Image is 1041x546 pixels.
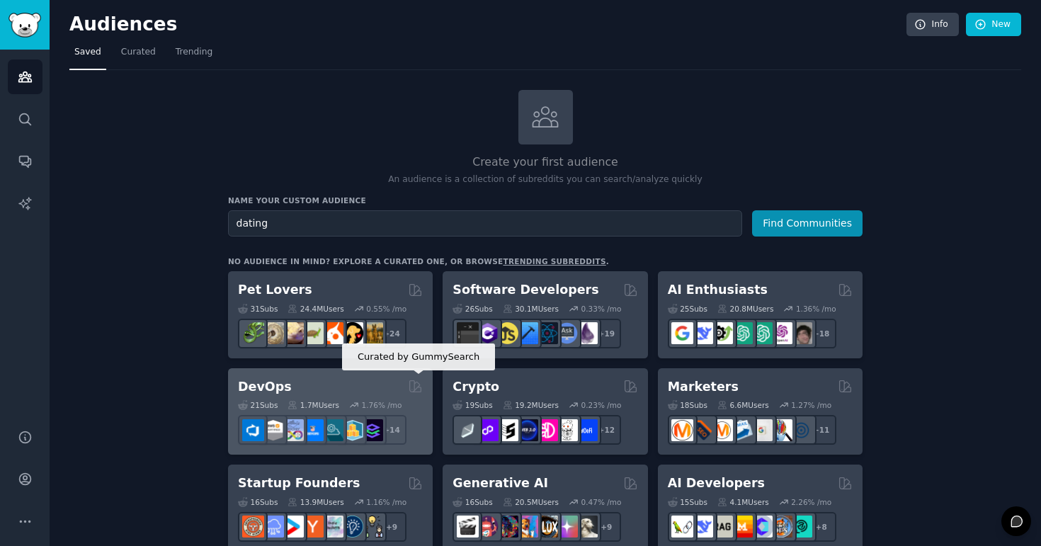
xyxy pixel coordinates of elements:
h2: Software Developers [453,281,598,299]
h2: DevOps [238,378,292,396]
img: azuredevops [242,419,264,441]
div: 0.33 % /mo [581,304,622,314]
div: 16 Sub s [238,497,278,507]
img: deepdream [496,516,518,538]
div: + 12 [591,415,621,445]
div: 1.27 % /mo [791,400,831,410]
img: leopardgeckos [282,322,304,344]
img: reactnative [536,322,558,344]
h2: Crypto [453,378,499,396]
img: AskMarketing [711,419,733,441]
img: growmybusiness [361,516,383,538]
h2: Marketers [668,378,739,396]
div: 30.1M Users [503,304,559,314]
div: 13.9M Users [288,497,343,507]
img: Entrepreneurship [341,516,363,538]
img: OnlineMarketing [790,419,812,441]
div: 1.76 % /mo [362,400,402,410]
img: indiehackers [322,516,343,538]
img: csharp [477,322,499,344]
a: Trending [171,41,217,70]
img: sdforall [516,516,538,538]
h2: Audiences [69,13,906,36]
div: 0.55 % /mo [366,304,406,314]
div: 15 Sub s [668,497,707,507]
img: software [457,322,479,344]
div: + 18 [807,319,836,348]
h2: Pet Lovers [238,281,312,299]
img: PlatformEngineers [361,419,383,441]
div: 25 Sub s [668,304,707,314]
img: DeepSeek [691,516,713,538]
img: AskComputerScience [556,322,578,344]
span: Curated [121,46,156,59]
img: DevOpsLinks [302,419,324,441]
span: Trending [176,46,212,59]
div: 4.1M Users [717,497,769,507]
img: defi_ [576,419,598,441]
div: + 24 [377,319,406,348]
img: starryai [556,516,578,538]
div: + 9 [591,512,621,542]
img: ballpython [262,322,284,344]
img: ArtificalIntelligence [790,322,812,344]
div: 0.47 % /mo [581,497,622,507]
a: trending subreddits [503,257,605,266]
img: platformengineering [322,419,343,441]
img: googleads [751,419,773,441]
img: dalle2 [477,516,499,538]
img: ycombinator [302,516,324,538]
p: An audience is a collection of subreddits you can search/analyze quickly [228,174,863,186]
button: Find Communities [752,210,863,237]
img: chatgpt_promptDesign [731,322,753,344]
img: AItoolsCatalog [711,322,733,344]
img: turtle [302,322,324,344]
img: DreamBooth [576,516,598,538]
img: DeepSeek [691,322,713,344]
div: + 14 [377,415,406,445]
img: defiblockchain [536,419,558,441]
div: 21 Sub s [238,400,278,410]
img: web3 [516,419,538,441]
img: ethfinance [457,419,479,441]
div: 18 Sub s [668,400,707,410]
a: Saved [69,41,106,70]
img: cockatiel [322,322,343,344]
div: 1.36 % /mo [796,304,836,314]
img: EntrepreneurRideAlong [242,516,264,538]
img: chatgpt_prompts_ [751,322,773,344]
img: GoogleGeminiAI [671,322,693,344]
h2: Create your first audience [228,154,863,171]
div: 6.6M Users [717,400,769,410]
img: MistralAI [731,516,753,538]
h2: AI Developers [668,474,765,492]
img: bigseo [691,419,713,441]
div: 20.5M Users [503,497,559,507]
div: + 19 [591,319,621,348]
img: 0xPolygon [477,419,499,441]
img: ethstaker [496,419,518,441]
a: New [966,13,1021,37]
div: 1.16 % /mo [366,497,406,507]
img: iOSProgramming [516,322,538,344]
div: 1.7M Users [288,400,339,410]
h2: Generative AI [453,474,548,492]
img: AWS_Certified_Experts [262,419,284,441]
img: SaaS [262,516,284,538]
img: herpetology [242,322,264,344]
img: LangChain [671,516,693,538]
a: Info [906,13,959,37]
div: 24.4M Users [288,304,343,314]
img: elixir [576,322,598,344]
img: Emailmarketing [731,419,753,441]
img: CryptoNews [556,419,578,441]
img: content_marketing [671,419,693,441]
img: AIDevelopersSociety [790,516,812,538]
a: Curated [116,41,161,70]
img: aws_cdk [341,419,363,441]
img: learnjavascript [496,322,518,344]
div: 0.23 % /mo [581,400,622,410]
div: + 9 [377,512,406,542]
img: OpenSourceAI [751,516,773,538]
div: 16 Sub s [453,497,492,507]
